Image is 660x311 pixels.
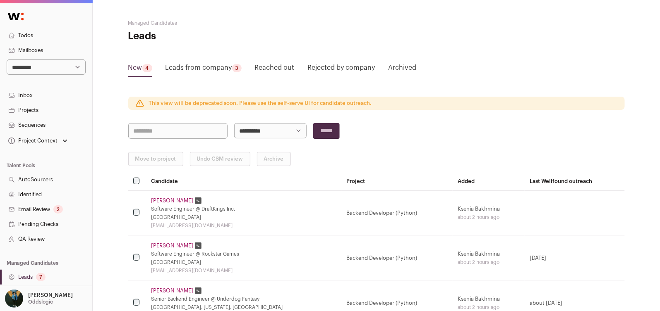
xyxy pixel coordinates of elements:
div: about 2 hours ago [458,304,520,311]
div: Software Engineer @ DraftKings Inc. [151,206,336,212]
a: Rejected by company [308,63,375,76]
div: Software Engineer @ Rockstar Games [151,251,336,257]
div: about 2 hours ago [458,259,520,266]
td: Ksenia Bakhmina [453,190,525,235]
div: about 2 hours ago [458,214,520,221]
div: [EMAIL_ADDRESS][DOMAIN_NAME] [151,222,336,229]
button: Open dropdown [7,135,69,147]
div: [GEOGRAPHIC_DATA] [151,214,336,221]
p: [PERSON_NAME] [28,292,73,299]
td: Backend Developer (Python) [341,235,453,280]
div: 7 [36,273,46,281]
a: Leads from company [166,63,242,76]
div: 3 [232,64,242,72]
p: This view will be deprecated soon. Please use the self-serve UI for candidate outreach. [149,100,372,107]
a: [PERSON_NAME] [151,242,193,249]
div: Project Context [7,138,58,144]
button: Open dropdown [3,290,74,308]
th: Last Wellfound outreach [525,173,624,190]
div: Senior Backend Engineer @ Underdog Fantasy [151,296,336,302]
th: Added [453,173,525,190]
a: Archived [389,63,417,76]
div: [GEOGRAPHIC_DATA] [151,259,336,266]
a: [PERSON_NAME] [151,197,193,204]
a: New [128,63,152,76]
img: 12031951-medium_jpg [5,290,23,308]
td: Ksenia Bakhmina [453,235,525,280]
a: Reached out [255,63,295,76]
th: Candidate [146,173,341,190]
td: Backend Developer (Python) [341,190,453,235]
th: Project [341,173,453,190]
div: [GEOGRAPHIC_DATA], [US_STATE], [GEOGRAPHIC_DATA] [151,304,336,311]
p: Oddslogic [28,299,53,305]
div: [EMAIL_ADDRESS][DOMAIN_NAME] [151,267,336,274]
div: 2 [53,205,63,214]
img: Wellfound [3,8,28,25]
td: [DATE] [525,235,624,280]
div: 4 [142,64,152,72]
h2: Managed Candidates [128,20,294,26]
h1: Leads [128,30,294,43]
a: [PERSON_NAME] [151,287,193,294]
